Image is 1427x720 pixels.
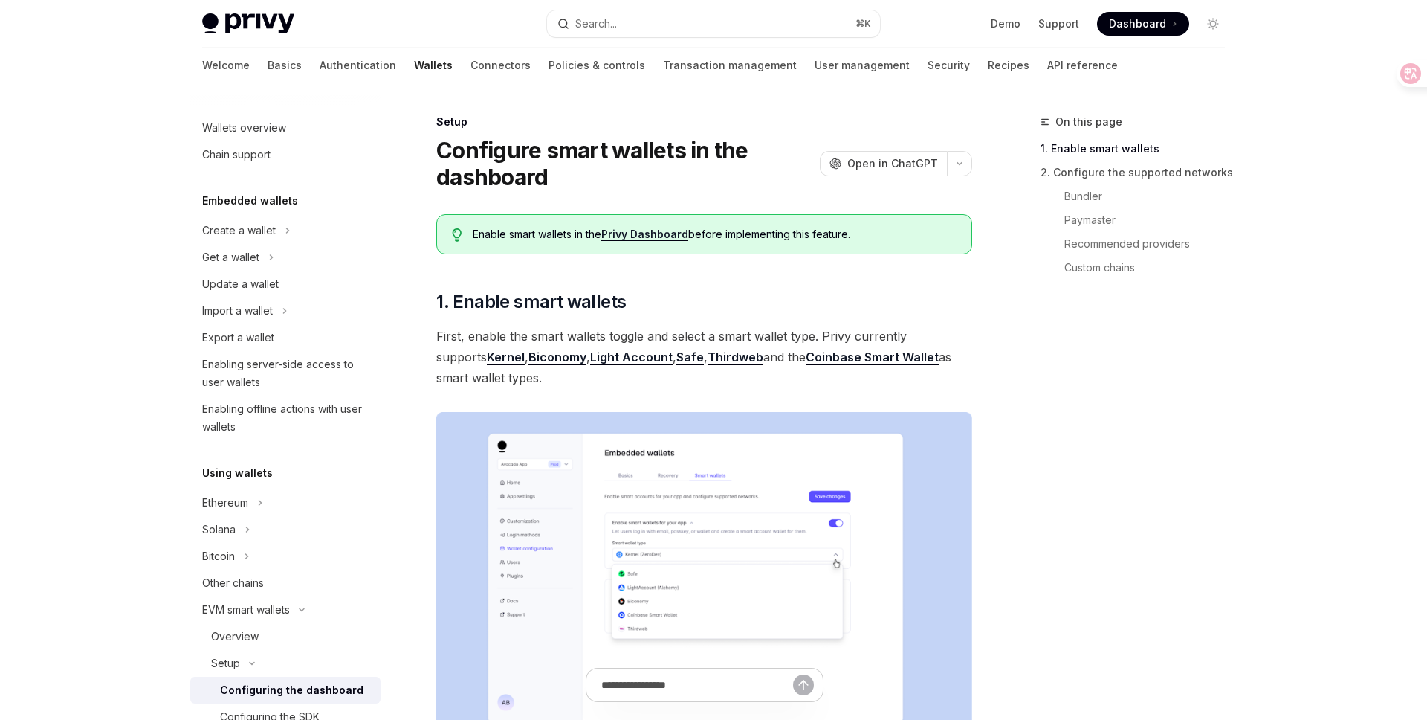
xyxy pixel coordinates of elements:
[202,302,273,320] div: Import a wallet
[1109,16,1166,31] span: Dashboard
[708,350,763,365] a: Thirdweb
[793,675,814,695] button: Send message
[470,48,531,83] a: Connectors
[1041,137,1237,161] a: 1. Enable smart wallets
[676,350,704,365] a: Safe
[436,290,626,314] span: 1. Enable smart wallets
[820,151,947,176] button: Open in ChatGPT
[190,141,381,168] a: Chain support
[202,192,298,210] h5: Embedded wallets
[202,601,290,619] div: EVM smart wallets
[436,115,972,129] div: Setup
[202,574,264,592] div: Other chains
[487,350,525,365] a: Kernel
[528,350,586,365] a: Biconomy
[436,137,814,190] h1: Configure smart wallets in the dashboard
[220,681,363,699] div: Configuring the dashboard
[1201,12,1225,36] button: Toggle dark mode
[202,464,273,482] h5: Using wallets
[1047,48,1118,83] a: API reference
[202,329,274,347] div: Export a wallet
[190,271,381,298] a: Update a wallet
[436,326,972,388] span: First, enable the smart wallets toggle and select a smart wallet type. Privy currently supports ,...
[806,350,939,365] a: Coinbase Smart Wallet
[202,547,235,565] div: Bitcoin
[211,628,259,646] div: Overview
[815,48,910,83] a: User management
[190,396,381,440] a: Enabling offline actions with user wallets
[202,146,271,164] div: Chain support
[452,228,462,242] svg: Tip
[414,48,453,83] a: Wallets
[473,227,957,242] span: Enable smart wallets in the before implementing this feature.
[1097,12,1189,36] a: Dashboard
[268,48,302,83] a: Basics
[575,15,617,33] div: Search...
[991,16,1020,31] a: Demo
[190,570,381,597] a: Other chains
[202,521,236,539] div: Solana
[190,115,381,141] a: Wallets overview
[202,48,250,83] a: Welcome
[202,119,286,137] div: Wallets overview
[663,48,797,83] a: Transaction management
[1055,113,1122,131] span: On this page
[547,10,880,37] button: Search...⌘K
[1064,256,1237,280] a: Custom chains
[202,494,248,512] div: Ethereum
[202,248,259,266] div: Get a wallet
[202,400,372,436] div: Enabling offline actions with user wallets
[1064,184,1237,208] a: Bundler
[202,13,294,34] img: light logo
[202,275,279,293] div: Update a wallet
[847,156,938,171] span: Open in ChatGPT
[1041,161,1237,184] a: 2. Configure the supported networks
[190,677,381,704] a: Configuring the dashboard
[549,48,645,83] a: Policies & controls
[190,623,381,650] a: Overview
[1038,16,1079,31] a: Support
[1064,232,1237,256] a: Recommended providers
[211,655,240,672] div: Setup
[190,351,381,396] a: Enabling server-side access to user wallets
[988,48,1029,83] a: Recipes
[190,324,381,351] a: Export a wallet
[202,222,276,240] div: Create a wallet
[855,18,871,30] span: ⌘ K
[928,48,970,83] a: Security
[590,350,673,365] a: Light Account
[601,228,688,241] a: Privy Dashboard
[320,48,396,83] a: Authentication
[1064,208,1237,232] a: Paymaster
[202,356,372,391] div: Enabling server-side access to user wallets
